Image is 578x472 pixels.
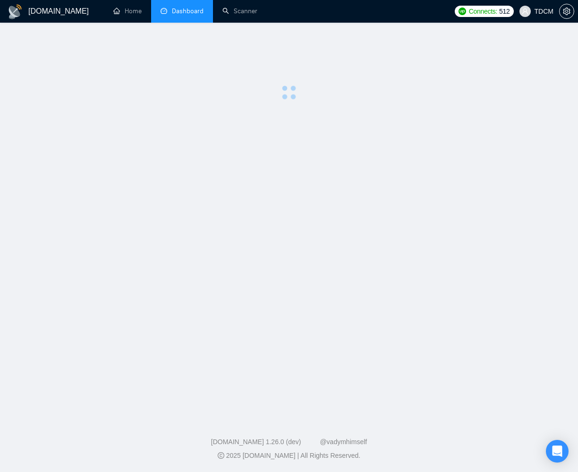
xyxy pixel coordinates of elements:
[320,438,367,446] a: @vadymhimself
[8,451,570,461] div: 2025 [DOMAIN_NAME] | All Rights Reserved.
[222,7,257,15] a: searchScanner
[559,4,574,19] button: setting
[499,6,510,17] span: 512
[522,8,528,15] span: user
[113,7,142,15] a: homeHome
[546,440,569,463] div: Open Intercom Messenger
[559,8,574,15] a: setting
[218,452,224,459] span: copyright
[459,8,466,15] img: upwork-logo.png
[161,8,167,14] span: dashboard
[211,438,301,446] a: [DOMAIN_NAME] 1.26.0 (dev)
[469,6,497,17] span: Connects:
[172,7,204,15] span: Dashboard
[8,4,23,19] img: logo
[560,8,574,15] span: setting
